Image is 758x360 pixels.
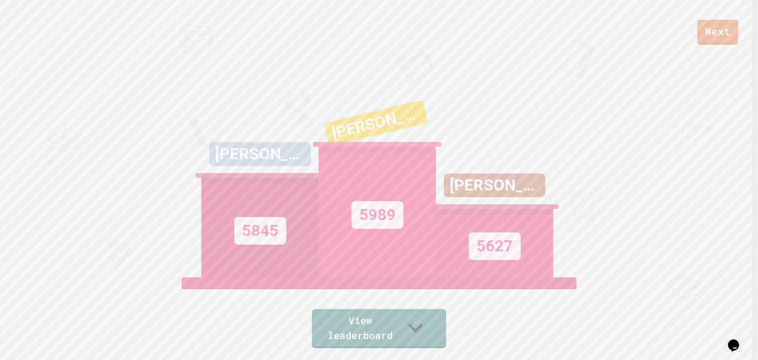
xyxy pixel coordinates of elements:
div: 5627 [469,232,521,260]
div: [PERSON_NAME] [209,142,311,166]
div: [PERSON_NAME] [324,100,428,146]
div: 5845 [234,217,286,245]
iframe: chat widget [725,328,750,352]
a: Next [697,20,738,45]
a: View leaderboard [312,309,446,348]
div: 5989 [351,201,403,229]
div: [PERSON_NAME] [444,173,545,197]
